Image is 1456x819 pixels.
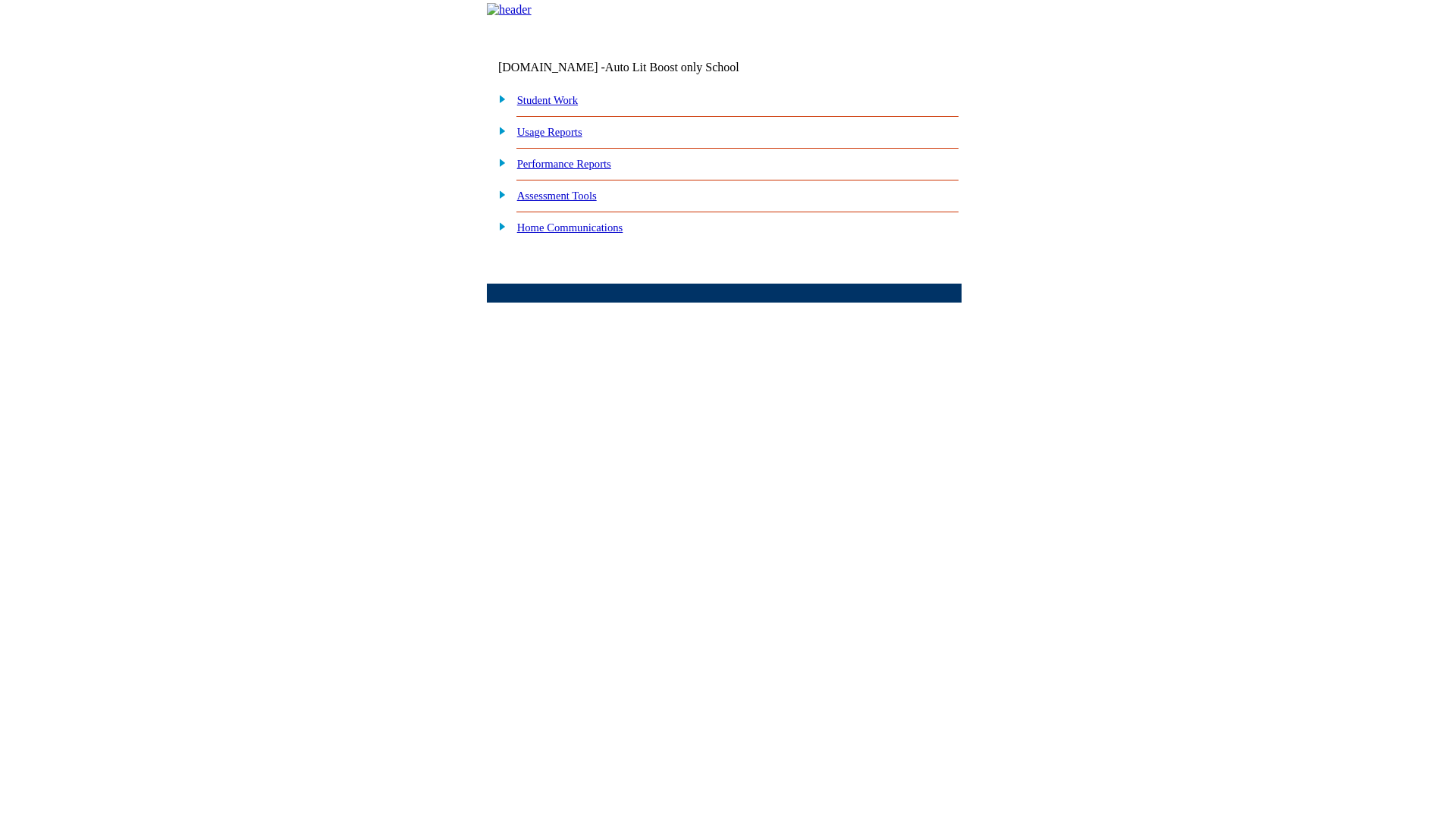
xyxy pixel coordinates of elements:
[487,3,532,17] img: header
[491,187,507,201] img: plus.gif
[491,92,507,105] img: plus.gif
[517,190,597,202] a: Assessment Tools
[517,94,578,106] a: Student Work
[498,61,777,74] td: [DOMAIN_NAME] -
[491,219,507,233] img: plus.gif
[605,61,739,74] nobr: Auto Lit Boost only School
[491,155,507,169] img: plus.gif
[517,126,582,138] a: Usage Reports
[517,221,623,234] a: Home Communications
[491,124,507,137] img: plus.gif
[517,158,611,170] a: Performance Reports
